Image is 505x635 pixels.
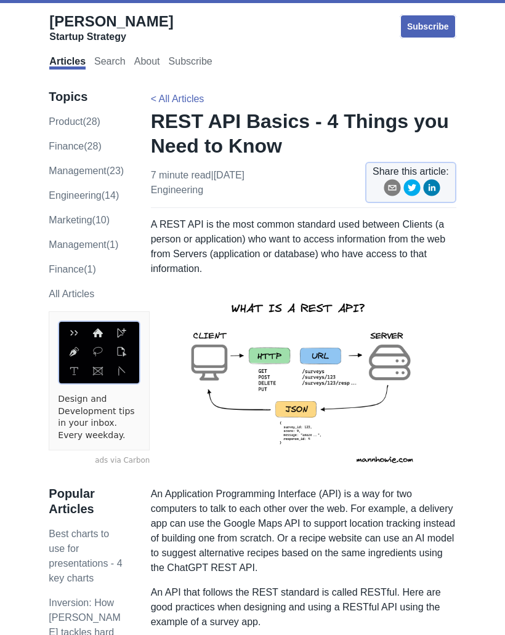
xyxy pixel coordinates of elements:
[49,116,100,127] a: product(28)
[49,264,95,274] a: Finance(1)
[151,217,456,276] p: A REST API is the most common standard used between Clients (a person or application) who want to...
[58,321,140,385] img: ads via Carbon
[49,141,101,151] a: finance(28)
[49,239,118,250] a: Management(1)
[151,585,456,629] p: An API that follows the REST standard is called RESTful. Here are good practices when designing a...
[58,393,140,441] a: Design and Development tips in your inbox. Every weekday.
[49,289,94,299] a: All Articles
[151,109,456,158] h1: REST API Basics - 4 Things you Need to Know
[400,14,456,39] a: Subscribe
[49,31,173,43] div: Startup Strategy
[49,190,119,201] a: engineering(14)
[49,56,86,70] a: Articles
[423,179,440,201] button: linkedin
[169,286,438,477] img: rest-api
[49,455,150,466] a: ads via Carbon
[151,94,204,104] a: < All Articles
[49,89,124,105] h3: Topics
[49,215,110,225] a: marketing(10)
[134,56,160,70] a: About
[373,164,449,179] span: Share this article:
[151,487,456,575] p: An Application Programming Interface (API) is a way for two computers to talk to each other over ...
[49,529,122,583] a: Best charts to use for presentations - 4 key charts
[49,486,124,517] h3: Popular Articles
[384,179,401,201] button: email
[94,56,126,70] a: Search
[49,13,173,30] span: [PERSON_NAME]
[151,168,244,198] p: 7 minute read | [DATE]
[151,185,203,195] a: engineering
[49,12,173,43] a: [PERSON_NAME]Startup Strategy
[169,56,212,70] a: Subscribe
[403,179,421,201] button: twitter
[49,166,124,176] a: management(23)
